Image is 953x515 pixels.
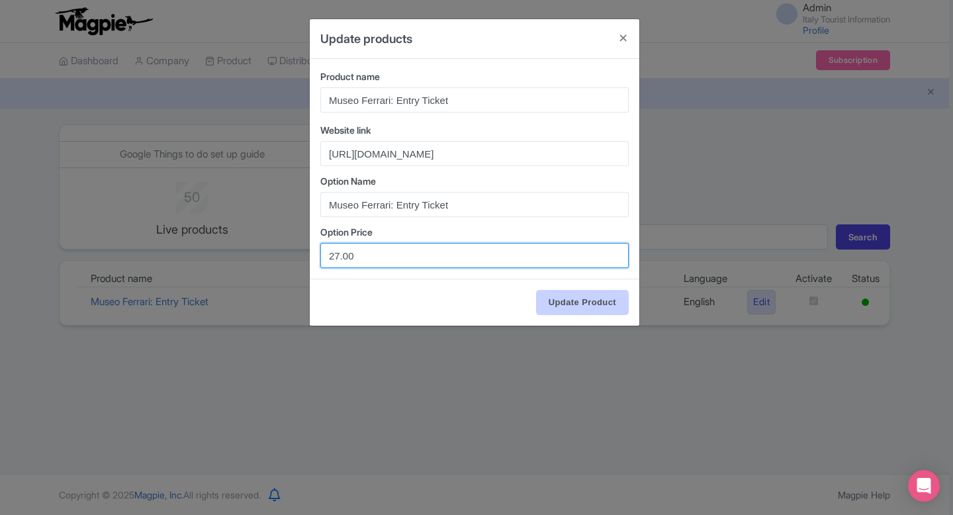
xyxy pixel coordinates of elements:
button: Close [608,19,639,57]
div: Open Intercom Messenger [908,470,940,502]
input: Options Price [320,243,629,268]
input: Options name [320,192,629,217]
h4: Update products [320,30,412,48]
span: Option Name [320,175,376,187]
span: Website link [320,124,371,136]
input: Product name [320,87,629,113]
input: Website link [320,141,629,166]
span: Option Price [320,226,373,238]
span: Product name [320,71,380,82]
input: Update Product [536,290,629,315]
